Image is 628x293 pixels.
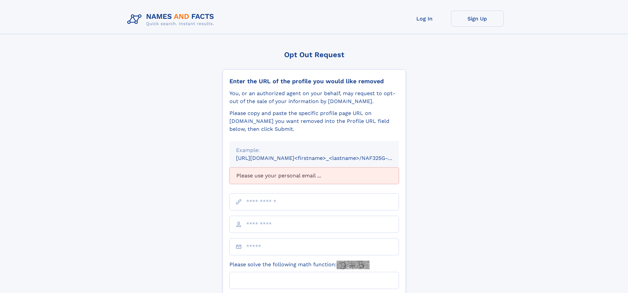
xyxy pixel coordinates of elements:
div: Opt Out Request [223,51,406,59]
small: [URL][DOMAIN_NAME]<firstname>_<lastname>/NAF325G-xxxxxxxx [236,155,411,161]
div: Please copy and paste the specific profile page URL on [DOMAIN_NAME] you want removed into the Pr... [229,109,399,133]
a: Sign Up [451,11,504,27]
label: Please solve the following math function: [229,261,370,269]
div: Example: [236,146,392,154]
div: You, or an authorized agent on your behalf, may request to opt-out of the sale of your informatio... [229,90,399,105]
div: Please use your personal email ... [229,167,399,184]
div: Enter the URL of the profile you would like removed [229,78,399,85]
a: Log In [398,11,451,27]
img: Logo Names and Facts [125,11,220,28]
